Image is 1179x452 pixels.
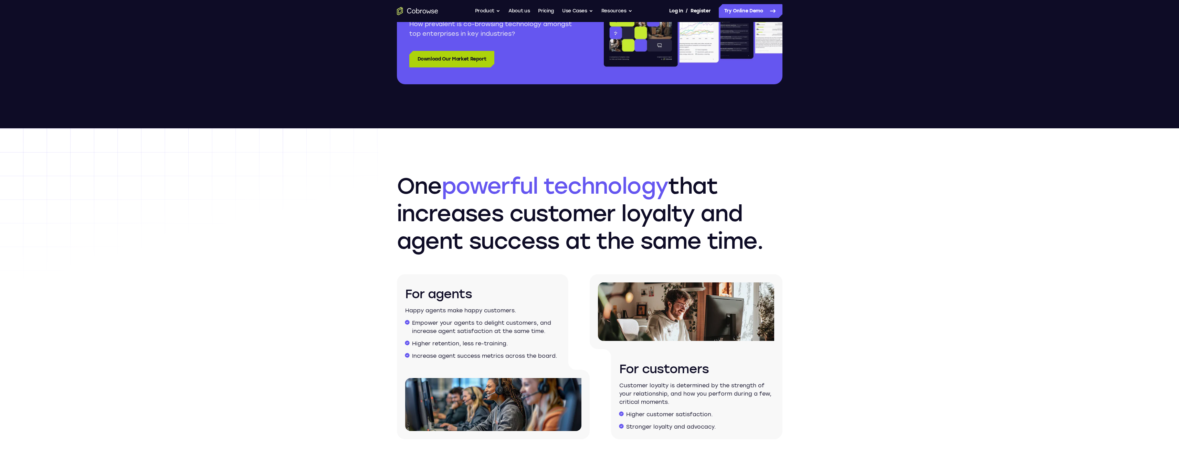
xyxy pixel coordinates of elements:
[412,319,560,335] li: Empower your agents to delight customers, and increase agent satisfaction at the same time.
[405,378,581,431] img: Customer support agents with headsets working on computers
[619,381,774,406] p: Customer loyalty is determined by the strength of your relationship, and how you perform during a...
[475,4,501,18] button: Product
[405,306,560,315] p: Happy agents make happy customers.
[669,4,683,18] a: Log In
[562,4,593,18] button: Use Cases
[397,172,782,255] h2: One that increases customer loyalty and agent success at the same time.
[409,19,577,39] p: How prevalent is co-browsing technology amongst top enterprises in key industries?
[538,4,554,18] a: Pricing
[601,4,632,18] button: Resources
[686,7,688,15] span: /
[508,4,530,18] a: About us
[397,7,438,15] a: Go to the home page
[442,173,669,199] span: powerful technology
[626,423,774,431] li: Stronger loyalty and advocacy.
[619,361,774,377] h3: For customers
[598,282,774,341] img: A person working on a computer
[719,4,782,18] a: Try Online Demo
[691,4,710,18] a: Register
[412,340,560,348] li: Higher retention, less re-training.
[409,51,495,67] a: Download Our Market Report
[626,410,774,419] li: Higher customer satisfaction.
[405,286,560,302] h3: For agents
[412,352,560,360] li: Increase agent success metrics across the board.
